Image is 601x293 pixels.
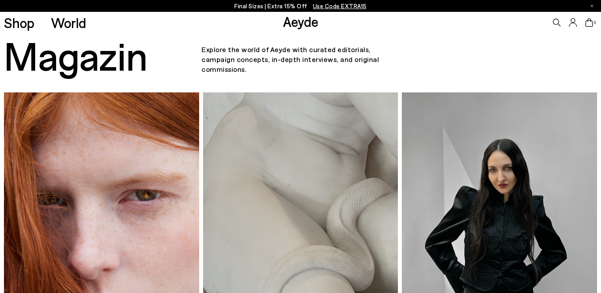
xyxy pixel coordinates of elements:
[234,1,367,11] p: Final Sizes | Extra 15% Off
[4,16,34,30] a: Shop
[51,16,86,30] a: World
[585,18,593,27] a: 0
[4,33,202,77] div: Magazin
[202,45,399,74] div: Explore the world of Aeyde with curated editorials, campaign concepts, in-depth interviews, and o...
[313,2,367,9] span: Navigate to /collections/ss25-final-sizes
[593,21,597,25] span: 0
[283,13,318,30] a: Aeyde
